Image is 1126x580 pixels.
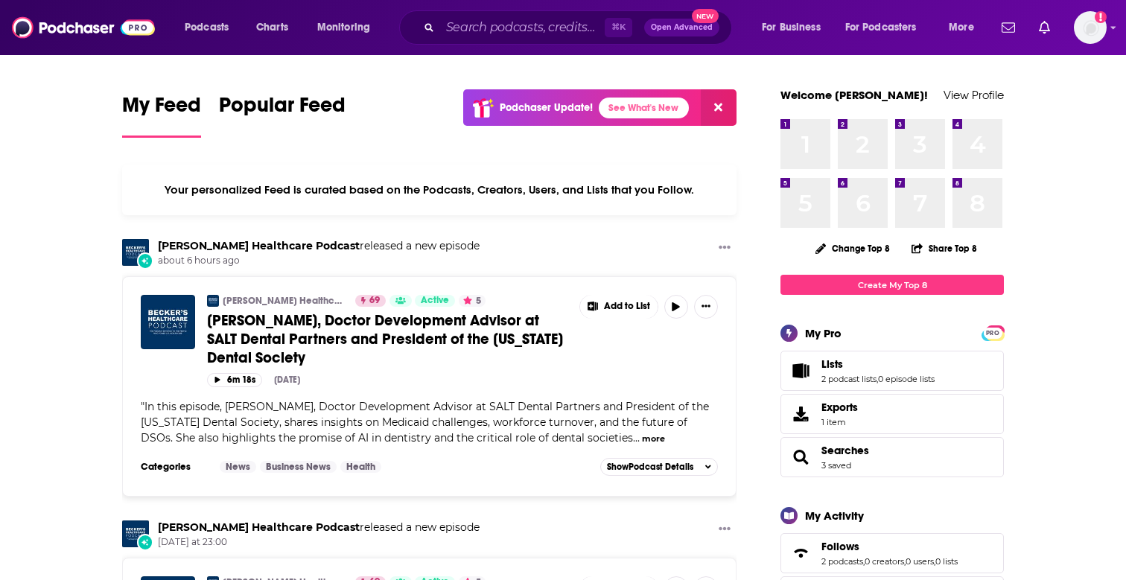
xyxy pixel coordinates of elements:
[604,301,650,312] span: Add to List
[651,24,713,31] span: Open Advanced
[906,556,934,567] a: 0 users
[984,328,1002,339] span: PRO
[805,326,842,340] div: My Pro
[122,92,201,127] span: My Feed
[786,447,815,468] a: Searches
[219,92,346,127] span: Popular Feed
[935,556,958,567] a: 0 lists
[713,239,737,258] button: Show More Button
[821,540,859,553] span: Follows
[415,295,455,307] a: Active
[600,458,718,476] button: ShowPodcast Details
[122,92,201,138] a: My Feed
[694,295,718,319] button: Show More Button
[12,13,155,42] img: Podchaser - Follow, Share and Rate Podcasts
[580,295,658,319] button: Show More Button
[246,16,297,39] a: Charts
[137,534,153,550] div: New Episode
[158,520,360,534] a: Becker’s Healthcare Podcast
[865,556,904,567] a: 0 creators
[274,375,300,385] div: [DATE]
[1074,11,1107,44] img: User Profile
[369,293,380,308] span: 69
[821,556,863,567] a: 2 podcasts
[185,17,229,38] span: Podcasts
[821,460,851,471] a: 3 saved
[807,239,899,258] button: Change Top 8
[421,293,449,308] span: Active
[1074,11,1107,44] button: Show profile menu
[780,533,1004,573] span: Follows
[821,357,843,371] span: Lists
[141,400,709,444] span: In this episode, [PERSON_NAME], Doctor Development Advisor at SALT Dental Partners and President ...
[122,239,149,266] a: Becker’s Healthcare Podcast
[644,19,719,36] button: Open AdvancedNew
[786,543,815,564] a: Follows
[413,10,746,45] div: Search podcasts, credits, & more...
[158,255,480,267] span: about 6 hours ago
[780,275,1004,295] a: Create My Top 8
[780,437,1004,477] span: Searches
[260,461,337,473] a: Business News
[780,394,1004,434] a: Exports
[821,401,858,414] span: Exports
[692,9,719,23] span: New
[137,252,153,269] div: New Episode
[158,239,360,252] a: Becker’s Healthcare Podcast
[122,165,737,215] div: Your personalized Feed is curated based on the Podcasts, Creators, Users, and Lists that you Follow.
[141,461,208,473] h3: Categories
[207,311,569,367] a: [PERSON_NAME], Doctor Development Advisor at SALT Dental Partners and President of the [US_STATE]...
[219,92,346,138] a: Popular Feed
[158,520,480,535] h3: released a new episode
[207,295,219,307] img: Becker’s Healthcare Podcast
[821,444,869,457] a: Searches
[256,17,288,38] span: Charts
[607,462,693,472] span: Show Podcast Details
[174,16,248,39] button: open menu
[821,417,858,427] span: 1 item
[984,327,1002,338] a: PRO
[141,400,709,444] span: "
[220,461,256,473] a: News
[1095,11,1107,23] svg: Add a profile image
[821,540,958,553] a: Follows
[780,88,928,102] a: Welcome [PERSON_NAME]!
[440,16,605,39] input: Search podcasts, credits, & more...
[878,374,935,384] a: 0 episode lists
[158,536,480,549] span: [DATE] at 23:00
[223,295,346,307] a: [PERSON_NAME] Healthcare Podcast
[786,360,815,381] a: Lists
[317,17,370,38] span: Monitoring
[845,17,917,38] span: For Podcasters
[207,311,563,367] span: [PERSON_NAME], Doctor Development Advisor at SALT Dental Partners and President of the [US_STATE]...
[934,556,935,567] span: ,
[821,374,877,384] a: 2 podcast lists
[141,295,195,349] img: Dr. Hillary Abel, Doctor Development Advisor at SALT Dental Partners and President of the Distric...
[355,295,386,307] a: 69
[877,374,878,384] span: ,
[996,15,1021,40] a: Show notifications dropdown
[911,234,978,263] button: Share Top 8
[786,404,815,424] span: Exports
[158,239,480,253] h3: released a new episode
[751,16,839,39] button: open menu
[863,556,865,567] span: ,
[1033,15,1056,40] a: Show notifications dropdown
[605,18,632,37] span: ⌘ K
[821,357,935,371] a: Lists
[762,17,821,38] span: For Business
[836,16,938,39] button: open menu
[1074,11,1107,44] span: Logged in as notablypr2
[459,295,486,307] button: 5
[780,351,1004,391] span: Lists
[340,461,381,473] a: Health
[207,373,262,387] button: 6m 18s
[122,520,149,547] img: Becker’s Healthcare Podcast
[307,16,389,39] button: open menu
[713,520,737,539] button: Show More Button
[904,556,906,567] span: ,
